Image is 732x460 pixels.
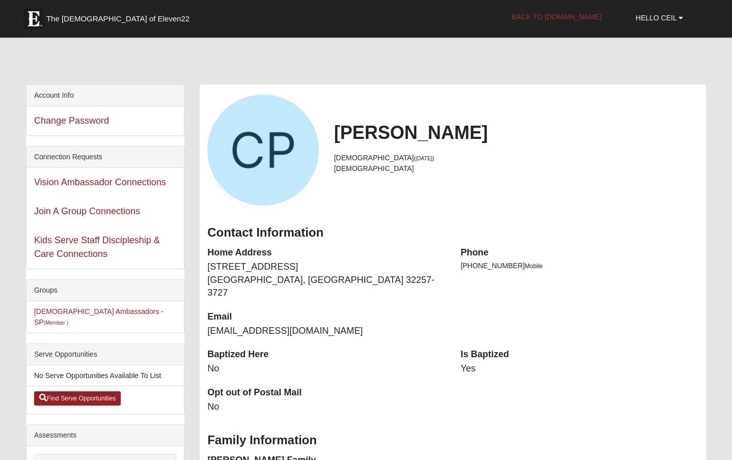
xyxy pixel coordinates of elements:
a: Kids Serve Staff Discipleship & Care Connections [34,235,160,259]
span: Mobile [525,263,543,270]
div: Account Info [26,85,184,106]
a: Find Serve Opportunities [34,391,121,406]
div: Connection Requests [26,147,184,168]
img: Eleven22 logo [23,9,44,29]
h2: [PERSON_NAME] [334,122,698,143]
dt: Home Address [207,246,445,260]
a: The [DEMOGRAPHIC_DATA] of Eleven22 [18,4,222,29]
span: Hello Ceil [636,14,676,22]
small: (Member ) [44,320,68,326]
div: Serve Opportunities [26,344,184,365]
a: [DEMOGRAPHIC_DATA] Ambassadors - SP(Member ) [34,307,164,326]
a: Back to [DOMAIN_NAME] [504,4,609,30]
dt: Baptized Here [207,348,445,361]
a: Hello Ceil [628,5,691,31]
li: [DEMOGRAPHIC_DATA] [334,163,698,174]
a: Join A Group Connections [34,206,140,216]
dt: Email [207,310,445,324]
li: [PHONE_NUMBER] [460,261,698,271]
a: View Fullsize Photo [207,95,318,206]
span: The [DEMOGRAPHIC_DATA] of Eleven22 [46,14,189,24]
h3: Contact Information [207,225,698,240]
li: No Serve Opportunities Available To List [26,365,184,386]
div: Assessments [26,425,184,446]
li: [DEMOGRAPHIC_DATA] [334,153,698,163]
h3: Family Information [207,433,698,448]
a: Change Password [34,116,109,126]
dt: Opt out of Postal Mail [207,386,445,399]
dd: No [207,400,445,414]
div: Groups [26,280,184,301]
dd: Yes [460,362,698,376]
dd: No [207,362,445,376]
a: Vision Ambassador Connections [34,177,166,187]
dt: Is Baptized [460,348,698,361]
dd: [EMAIL_ADDRESS][DOMAIN_NAME] [207,325,445,338]
dt: Phone [460,246,698,260]
dd: [STREET_ADDRESS] [GEOGRAPHIC_DATA], [GEOGRAPHIC_DATA] 32257-3727 [207,261,445,300]
small: ([DATE]) [414,155,434,161]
